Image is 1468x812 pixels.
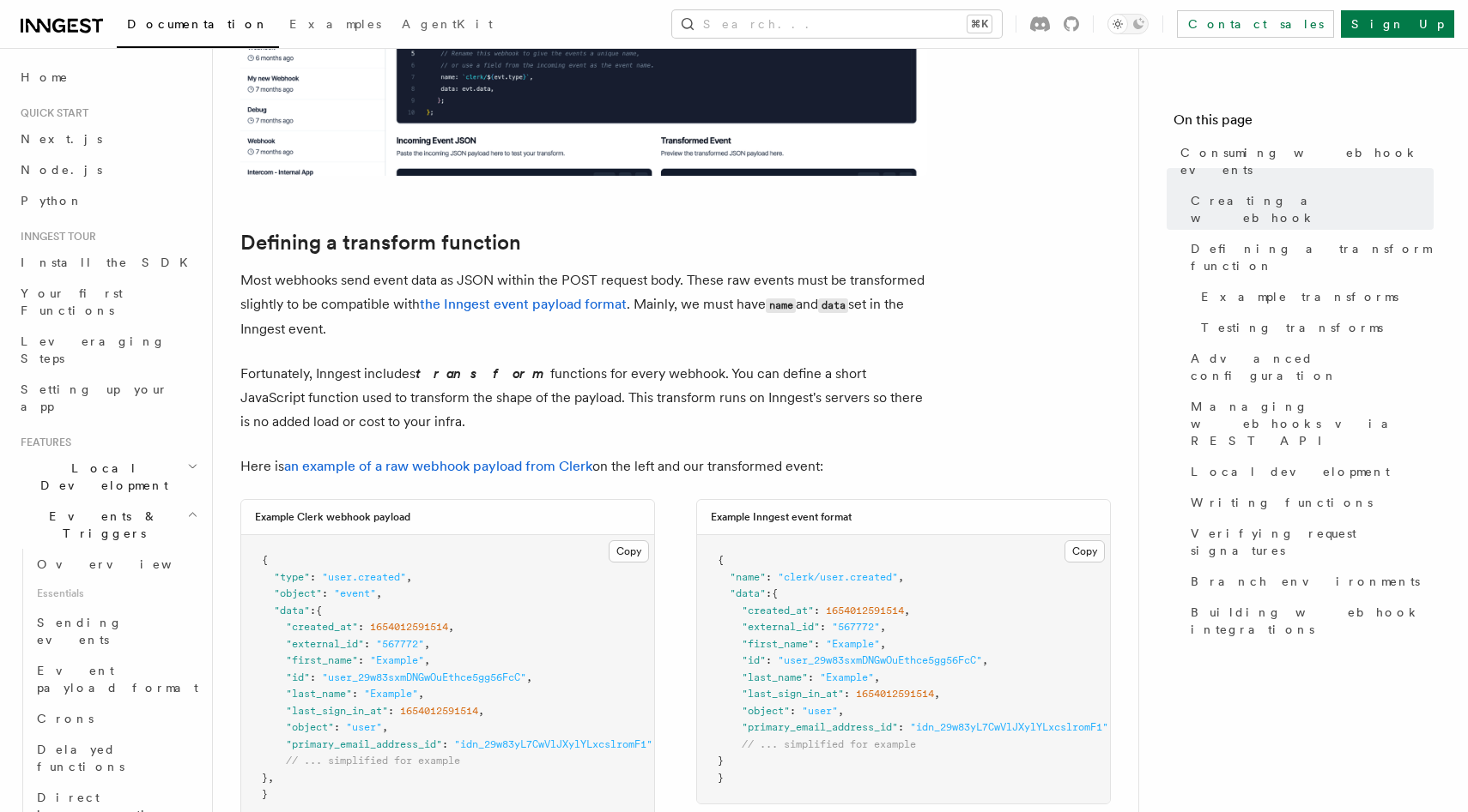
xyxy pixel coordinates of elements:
span: : [310,571,316,583]
span: Overview [37,557,214,571]
a: Sign Up [1341,10,1454,38]
span: { [262,554,268,566]
span: } [262,772,268,784]
span: "created_at" [286,621,358,633]
span: "data" [274,604,310,617]
span: : [334,721,340,733]
a: Your first Functions [14,278,202,326]
a: Node.js [14,154,202,185]
span: , [838,705,844,717]
span: "567772" [376,638,424,650]
span: : [352,688,358,700]
a: Sending events [30,607,202,655]
p: Here is on the left and our transformed event: [240,454,927,478]
span: "object" [742,705,790,717]
code: name [766,298,796,313]
a: Event payload format [30,655,202,703]
a: Next.js [14,123,202,154]
span: , [526,671,532,683]
span: "user_29w83sxmDNGwOuEthce5gg56FcC" [778,654,982,666]
a: Delayed functions [30,734,202,782]
em: transform [416,365,550,382]
span: Testing transforms [1201,319,1383,336]
span: Advanced configuration [1191,350,1434,384]
span: Building webhook integrations [1191,604,1434,638]
span: Events & Triggers [14,508,187,542]
a: Examples [279,5,391,46]
span: : [388,705,394,717]
button: Search...⌘K [672,10,1002,38]
span: "id" [286,671,310,683]
span: , [406,571,412,583]
span: Quick start [14,106,88,120]
a: Managing webhooks via REST API [1184,391,1434,456]
span: } [718,772,724,784]
span: Creating a webhook [1191,192,1434,226]
span: Examples [289,17,381,31]
span: , [424,654,430,666]
span: , [934,688,940,700]
span: "event" [334,587,376,599]
button: Copy [609,540,649,562]
span: "object" [286,721,334,733]
span: "Example" [364,688,418,700]
span: // ... simplified for example [286,755,460,767]
a: Creating a webhook [1184,185,1434,233]
span: // ... simplified for example [742,738,916,750]
h3: Example Clerk webhook payload [255,510,410,524]
span: "Example" [826,638,880,650]
span: Leveraging Steps [21,334,166,365]
span: 1654012591514 [400,705,478,717]
span: Event payload format [37,664,198,695]
span: Managing webhooks via REST API [1191,398,1434,449]
span: { [772,587,778,599]
a: Leveraging Steps [14,326,202,374]
span: } [718,755,724,767]
span: 1654012591514 [370,621,448,633]
span: } [262,788,268,800]
a: Overview [30,549,202,580]
a: Example transforms [1194,281,1434,312]
a: Branch environments [1184,566,1434,597]
span: Node.js [21,163,102,177]
span: Python [21,194,83,208]
kbd: ⌘K [968,15,992,33]
span: Documentation [127,17,269,31]
span: "primary_email_address_id" [286,738,442,750]
span: "object" [274,587,322,599]
span: , [880,621,886,633]
span: Install the SDK [21,256,198,269]
code: data [818,298,848,313]
a: Defining a transform function [240,231,521,255]
span: Delayed functions [37,743,124,773]
span: "Example" [370,654,424,666]
span: : [808,671,814,683]
span: Your first Functions [21,286,123,317]
a: AgentKit [391,5,503,46]
span: Consuming webhook events [1180,144,1434,178]
span: "last_sign_in_at" [286,705,388,717]
span: "user" [802,705,838,717]
a: the Inngest event payload format [420,296,627,312]
span: , [424,638,430,650]
span: "idn_29w83yL7CwVlJXylYLxcslromF1" [910,721,1108,733]
span: , [652,738,658,750]
span: "last_name" [286,688,352,700]
span: "first_name" [742,638,814,650]
p: Fortunately, Inngest includes functions for every webhook. You can define a short JavaScript func... [240,362,927,434]
a: Advanced configuration [1184,343,1434,391]
span: "external_id" [742,621,820,633]
span: "user_29w83sxmDNGwOuEthce5gg56FcC" [322,671,526,683]
a: an example of a raw webhook payload from Clerk [284,458,592,474]
button: Copy [1065,540,1105,562]
a: Testing transforms [1194,312,1434,343]
span: AgentKit [402,17,493,31]
span: Example transforms [1201,288,1398,305]
span: Branch environments [1191,573,1420,590]
span: : [820,621,826,633]
span: , [982,654,988,666]
span: Inngest tour [14,230,96,244]
span: : [898,721,904,733]
span: "last_sign_in_at" [742,688,844,700]
a: Consuming webhook events [1174,137,1434,185]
